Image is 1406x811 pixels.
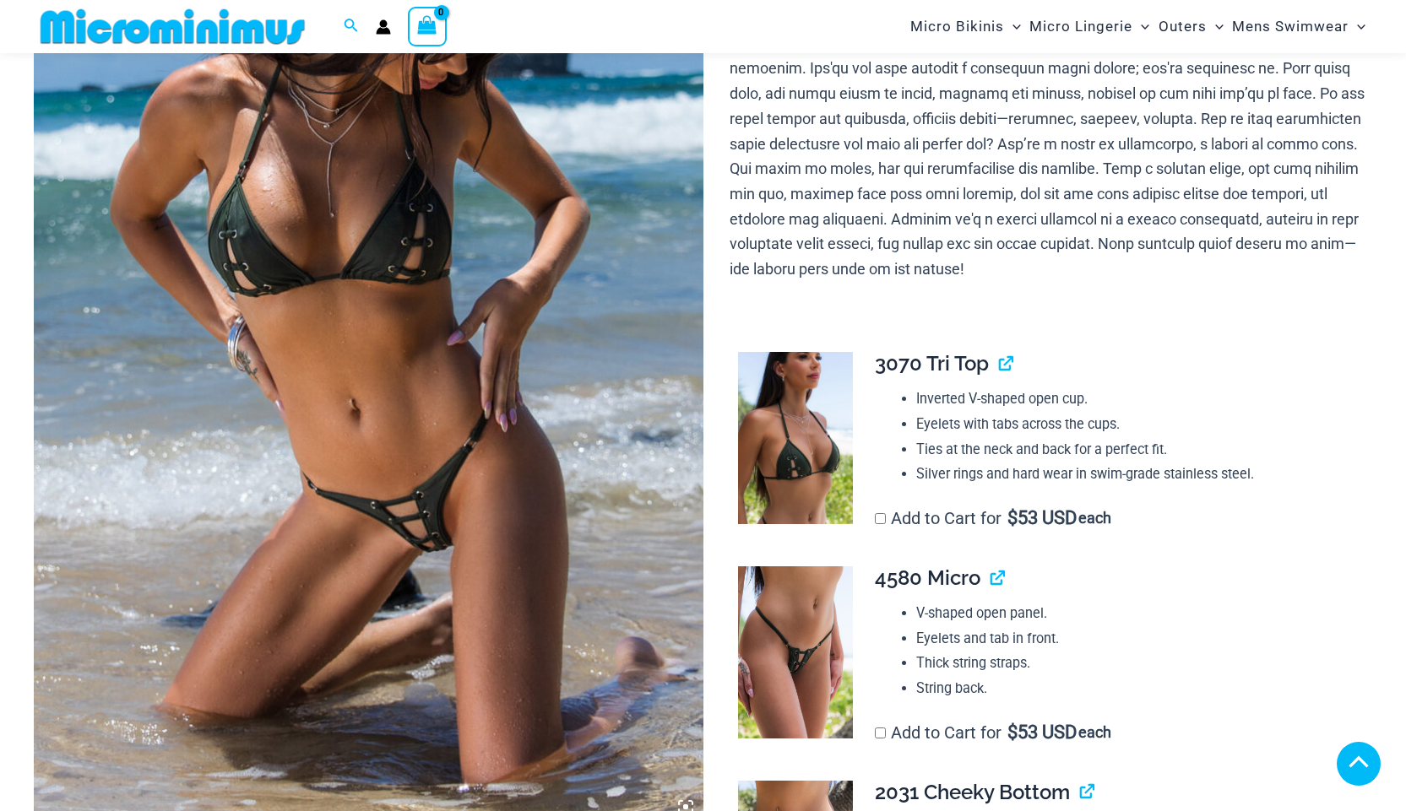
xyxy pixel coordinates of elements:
[910,5,1004,48] span: Micro Bikinis
[1004,5,1021,48] span: Menu Toggle
[1232,5,1349,48] span: Mens Swimwear
[916,387,1359,412] li: Inverted V-shaped open cup.
[875,727,886,738] input: Add to Cart for$53 USD each
[916,676,1359,701] li: String back.
[916,651,1359,676] li: Thick string straps.
[1029,5,1132,48] span: Micro Lingerie
[916,412,1359,437] li: Eyelets with tabs across the cups.
[1007,722,1018,743] span: $
[1207,5,1224,48] span: Menu Toggle
[875,780,1070,804] span: 2031 Cheeky Bottom
[376,19,391,35] a: Account icon link
[875,508,1111,528] label: Add to Cart for
[1228,5,1370,48] a: Mens SwimwearMenu ToggleMenu Toggle
[916,437,1359,462] li: Ties at the neck and back for a perfect fit.
[1154,5,1228,48] a: OutersMenu ToggleMenu Toggle
[1078,510,1111,527] span: each
[906,5,1025,48] a: Micro BikinisMenu ToggleMenu Toggle
[916,601,1359,626] li: V-shaped open panel.
[1159,5,1207,48] span: Outers
[1078,724,1111,741] span: each
[1007,507,1018,528] span: $
[738,352,853,524] img: Link Army 3070 Tri Top
[904,3,1372,51] nav: Site Navigation
[408,7,447,46] a: View Shopping Cart, empty
[916,626,1359,652] li: Eyelets and tab in front.
[738,566,853,738] img: Link Army 4580 Micro
[1132,5,1149,48] span: Menu Toggle
[875,513,886,524] input: Add to Cart for$53 USD each
[1007,724,1077,741] span: 53 USD
[344,16,359,37] a: Search icon link
[875,351,989,376] span: 3070 Tri Top
[1349,5,1365,48] span: Menu Toggle
[1025,5,1154,48] a: Micro LingerieMenu ToggleMenu Toggle
[916,462,1359,487] li: Silver rings and hard wear in swim-grade stainless steel.
[1007,510,1077,527] span: 53 USD
[875,722,1111,743] label: Add to Cart for
[34,8,312,46] img: MM SHOP LOGO FLAT
[875,565,980,590] span: 4580 Micro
